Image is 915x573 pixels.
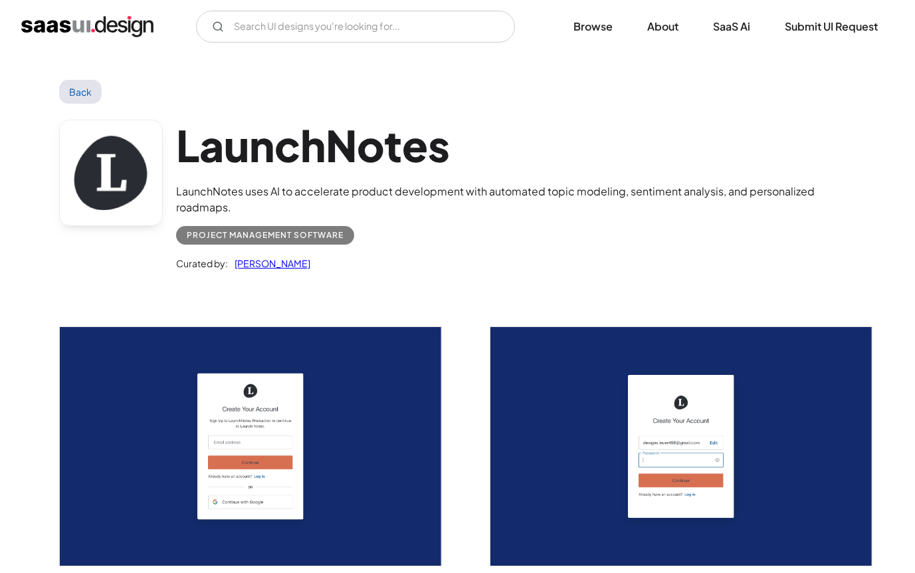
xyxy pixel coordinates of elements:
form: Email Form [196,11,515,43]
div: Curated by: [176,255,228,271]
h1: LaunchNotes [176,120,857,171]
a: [PERSON_NAME] [228,255,310,271]
a: About [631,12,694,41]
a: open lightbox [60,327,441,566]
a: Back [59,80,102,104]
a: Submit UI Request [769,12,894,41]
a: SaaS Ai [697,12,766,41]
a: open lightbox [490,327,872,566]
div: Project Management Software [187,227,344,243]
img: 64232515b61f9d85fddcd543_LaunchNotes%20Create%20Account.png [60,327,441,566]
img: 642325158bee923b7f0d1489_LaunchNotes%20Password.png [490,327,872,566]
div: LaunchNotes uses AI to accelerate product development with automated topic modeling, sentiment an... [176,183,857,215]
a: home [21,16,153,37]
input: Search UI designs you're looking for... [196,11,515,43]
a: Browse [558,12,629,41]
